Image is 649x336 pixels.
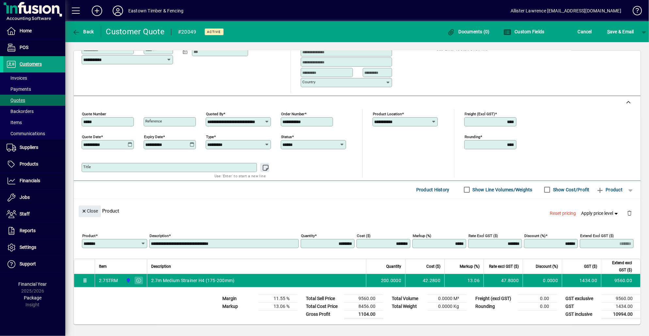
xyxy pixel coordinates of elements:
span: Cancel [578,26,592,37]
div: 2.7STRM [99,277,118,284]
label: Show Line Volumes/Weights [471,186,532,193]
a: Suppliers [3,139,65,156]
mat-label: Country [302,80,315,84]
td: 9560.00 [601,295,641,302]
mat-label: Rounding [465,134,480,139]
span: Communications [7,131,45,136]
span: Item [99,263,107,270]
span: Close [81,206,98,216]
td: GST exclusive [562,295,601,302]
span: GST ($) [584,263,597,270]
mat-label: Extend excl GST ($) [580,233,614,238]
label: Show Cost/Profit [552,186,590,193]
a: Communications [3,128,65,139]
mat-label: Status [281,134,292,139]
mat-label: Discount (%) [524,233,546,238]
span: Financial Year [19,281,47,287]
span: Items [7,120,22,125]
mat-label: Product location [373,111,402,116]
button: Documents (0) [446,26,491,38]
a: Knowledge Base [628,1,641,23]
span: Backorders [7,109,34,114]
mat-label: Rate excl GST ($) [468,233,498,238]
div: Product [74,199,641,223]
span: Products [20,161,38,167]
mat-label: Title [83,165,91,169]
span: Jobs [20,195,30,200]
button: Custom Fields [502,26,546,38]
td: Rounding [472,302,518,310]
mat-label: Markup (%) [413,233,431,238]
span: Documents (0) [447,29,490,34]
span: Customers [20,61,42,67]
td: Total Cost Price [303,302,344,310]
span: Custom Fields [503,29,545,34]
a: Payments [3,84,65,95]
span: Home [20,28,32,33]
span: S [607,29,610,34]
div: Eastown Timber & Fencing [128,6,183,16]
span: 200.0000 [381,277,401,284]
a: Invoices [3,72,65,84]
a: Support [3,256,65,272]
span: Staff [20,211,30,216]
td: 0.0000 [523,274,562,287]
td: GST [562,302,601,310]
td: 1434.00 [562,274,601,287]
td: Total Sell Price [303,295,344,302]
span: Back [72,29,94,34]
a: Quotes [3,95,65,106]
button: Delete [622,205,637,221]
span: Extend excl GST ($) [605,259,632,274]
span: Rate excl GST ($) [489,263,519,270]
span: Financials [20,178,40,183]
td: 9560.00 [344,295,383,302]
td: 0.00 [518,302,557,310]
span: ave & Email [607,26,634,37]
td: 1434.00 [601,302,641,310]
button: Close [79,205,101,217]
td: Markup [219,302,258,310]
span: Active [207,30,221,34]
app-page-header-button: Back [65,26,101,38]
a: Home [3,23,65,39]
td: 0.00 [518,295,557,302]
span: Cost ($) [426,263,440,270]
a: Settings [3,239,65,256]
mat-label: Description [150,233,169,238]
td: Freight (excl GST) [472,295,518,302]
span: Markup (%) [460,263,480,270]
span: Suppliers [20,145,38,150]
td: 10994.00 [601,310,641,318]
button: Reset pricing [547,207,579,219]
mat-label: Quantity [301,233,315,238]
a: Backorders [3,106,65,117]
td: Margin [219,295,258,302]
a: Products [3,156,65,172]
td: 11.55 % [258,295,297,302]
div: Allister Lawrence [EMAIL_ADDRESS][DOMAIN_NAME] [511,6,621,16]
span: Invoices [7,75,27,81]
td: 9560.00 [601,274,640,287]
button: Cancel [576,26,594,38]
span: Holyoake St [124,277,132,284]
span: Payments [7,87,31,92]
td: 8456.00 [344,302,383,310]
mat-label: Quoted by [206,111,223,116]
td: 0.0000 M³ [428,295,467,302]
button: Add [87,5,107,17]
span: Quantity [386,263,401,270]
span: Settings [20,245,36,250]
td: Total Weight [388,302,428,310]
a: Reports [3,223,65,239]
mat-label: Reference [145,119,162,123]
button: Back [71,26,96,38]
button: Product History [414,184,452,196]
div: #20049 [178,27,197,37]
a: Financials [3,173,65,189]
a: POS [3,40,65,56]
span: Product [596,184,623,195]
mat-label: Freight (excl GST) [465,111,495,116]
td: Total Volume [388,295,428,302]
button: Product [593,184,626,196]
